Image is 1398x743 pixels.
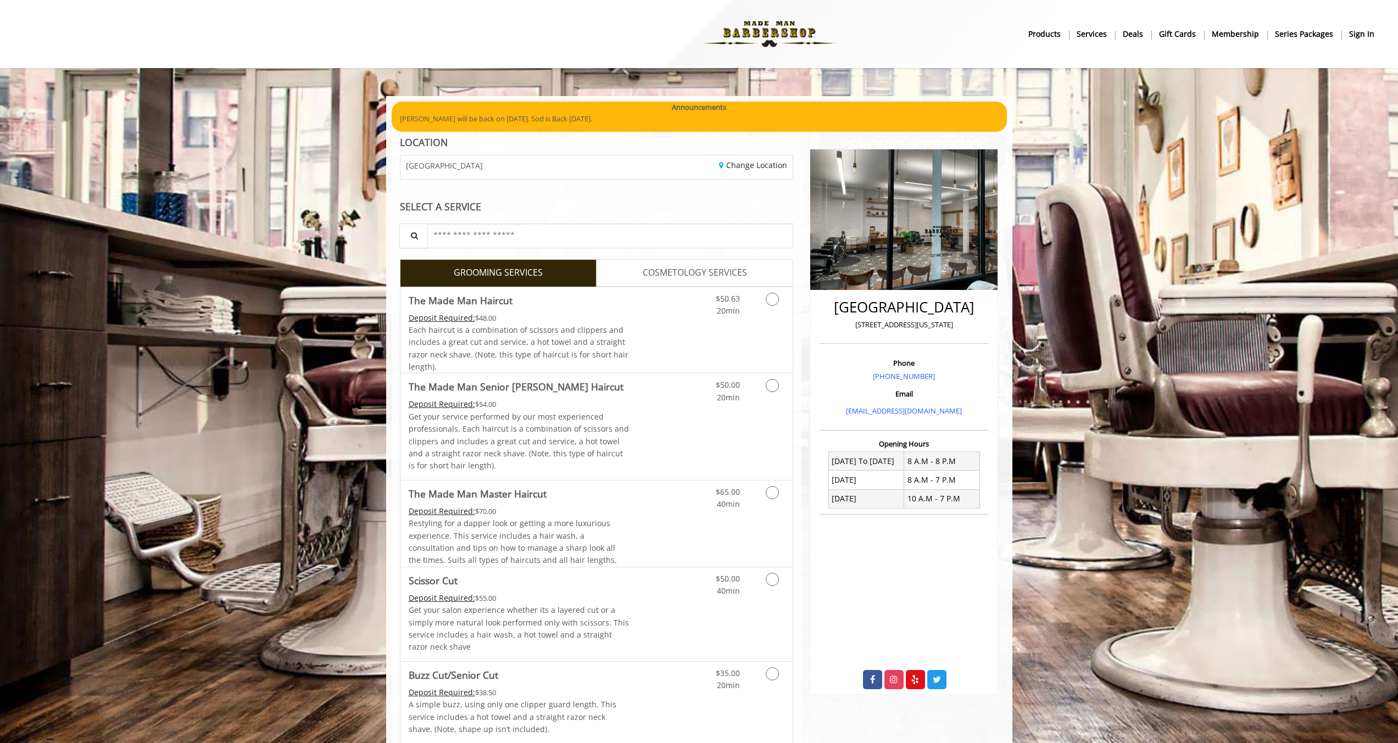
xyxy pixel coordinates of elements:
td: 8 A.M - 7 P.M [904,471,980,489]
b: Series packages [1275,28,1333,40]
a: sign insign in [1341,26,1382,42]
span: GROOMING SERVICES [454,266,543,280]
span: 20min [717,305,740,316]
b: Scissor Cut [409,573,458,588]
span: [GEOGRAPHIC_DATA] [406,161,483,170]
b: The Made Man Master Haircut [409,486,547,501]
span: $50.00 [716,573,740,584]
div: $48.00 [409,312,630,324]
a: ServicesServices [1069,26,1115,42]
button: Service Search [399,224,428,248]
a: Productsproducts [1021,26,1069,42]
span: This service needs some Advance to be paid before we block your appointment [409,593,475,603]
span: $50.00 [716,379,740,390]
span: This service needs some Advance to be paid before we block your appointment [409,312,475,323]
span: 20min [717,392,740,403]
span: This service needs some Advance to be paid before we block your appointment [409,687,475,697]
h3: Opening Hours [820,440,988,448]
td: [DATE] [828,489,904,508]
p: [PERSON_NAME] will be back on [DATE]. Sod is Back [DATE]. [400,113,999,125]
h2: [GEOGRAPHIC_DATA] [822,299,985,315]
td: [DATE] [828,471,904,489]
a: Gift cardsgift cards [1151,26,1204,42]
div: $54.00 [409,398,630,410]
span: $50.63 [716,293,740,304]
p: A simple buzz, using only one clipper guard length. This service includes a hot towel and a strai... [409,699,630,735]
span: 40min [717,499,740,509]
b: The Made Man Haircut [409,293,513,308]
div: SELECT A SERVICE [400,202,794,212]
b: gift cards [1159,28,1196,40]
b: Announcements [672,102,726,113]
b: LOCATION [400,136,448,149]
span: $65.00 [716,487,740,497]
p: [STREET_ADDRESS][US_STATE] [822,319,985,331]
p: Get your salon experience whether its a layered cut or a simply more natural look performed only ... [409,604,630,653]
a: [PHONE_NUMBER] [873,371,935,381]
span: Restyling for a dapper look or getting a more luxurious experience. This service includes a hair ... [409,518,617,565]
td: [DATE] To [DATE] [828,452,904,471]
span: This service needs some Advance to be paid before we block your appointment [409,399,475,409]
span: Each haircut is a combination of scissors and clippers and includes a great cut and service, a ho... [409,325,628,372]
span: 40min [717,585,740,596]
a: DealsDeals [1115,26,1151,42]
b: The Made Man Senior [PERSON_NAME] Haircut [409,379,623,394]
span: 20min [717,680,740,690]
a: [EMAIL_ADDRESS][DOMAIN_NAME] [846,406,962,416]
span: This service needs some Advance to be paid before we block your appointment [409,506,475,516]
td: 10 A.M - 7 P.M [904,489,980,508]
b: Membership [1212,28,1259,40]
td: 8 A.M - 8 P.M [904,452,980,471]
a: MembershipMembership [1204,26,1267,42]
a: Series packagesSeries packages [1267,26,1341,42]
a: Change Location [719,160,787,170]
b: sign in [1349,28,1374,40]
b: Buzz Cut/Senior Cut [409,667,498,683]
img: Made Man Barbershop logo [694,4,845,64]
b: Services [1077,28,1107,40]
span: $35.00 [716,668,740,678]
p: Get your service performed by our most experienced professionals. Each haircut is a combination o... [409,411,630,472]
b: Deals [1123,28,1143,40]
div: $55.00 [409,592,630,604]
span: COSMETOLOGY SERVICES [643,266,747,280]
h3: Phone [822,359,985,367]
h3: Email [822,390,985,398]
b: products [1028,28,1061,40]
div: $70.00 [409,505,630,517]
div: $38.50 [409,686,630,699]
